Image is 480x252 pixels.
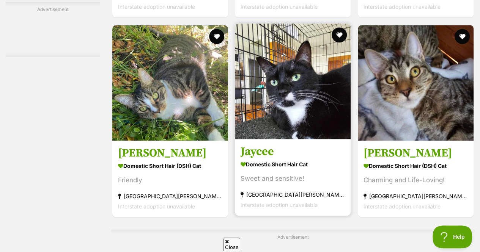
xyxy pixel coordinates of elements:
button: favourite [209,29,224,44]
h3: Jaycee [241,144,345,159]
h3: [PERSON_NAME] [118,146,222,160]
iframe: Help Scout Beacon - Open [433,225,472,248]
span: Interstate adoption unavailable [241,4,318,10]
h3: [PERSON_NAME] [364,146,468,160]
a: [PERSON_NAME] Domestic Short Hair (DSH) Cat Charming and Life-Loving! [GEOGRAPHIC_DATA][PERSON_NA... [358,140,474,217]
strong: [GEOGRAPHIC_DATA][PERSON_NAME][GEOGRAPHIC_DATA] [364,191,468,201]
span: Interstate adoption unavailable [241,202,318,208]
img: Johnny - Domestic Short Hair (DSH) Cat [358,25,474,141]
span: Close [223,238,240,251]
div: Advertisement [6,2,100,57]
div: Sweet and sensitive! [241,174,345,184]
strong: Domestic Short Hair (DSH) Cat [118,160,222,171]
img: Freddy - Domestic Short Hair (DSH) Cat [112,25,228,141]
button: favourite [332,27,347,42]
span: Interstate adoption unavailable [118,203,195,210]
span: Interstate adoption unavailable [118,4,195,10]
button: favourite [455,29,470,44]
strong: Domestic Short Hair Cat [241,159,345,170]
img: Jaycee - Domestic Short Hair Cat [235,23,351,139]
div: Friendly [118,175,222,185]
strong: [GEOGRAPHIC_DATA][PERSON_NAME][GEOGRAPHIC_DATA] [118,191,222,201]
span: Interstate adoption unavailable [364,203,441,210]
div: Charming and Life-Loving! [364,175,468,185]
a: [PERSON_NAME] Domestic Short Hair (DSH) Cat Friendly [GEOGRAPHIC_DATA][PERSON_NAME][GEOGRAPHIC_DA... [112,140,228,217]
strong: [GEOGRAPHIC_DATA][PERSON_NAME][GEOGRAPHIC_DATA] [241,189,345,200]
strong: Domestic Short Hair (DSH) Cat [364,160,468,171]
span: Interstate adoption unavailable [364,4,441,10]
a: Jaycee Domestic Short Hair Cat Sweet and sensitive! [GEOGRAPHIC_DATA][PERSON_NAME][GEOGRAPHIC_DAT... [235,139,351,216]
